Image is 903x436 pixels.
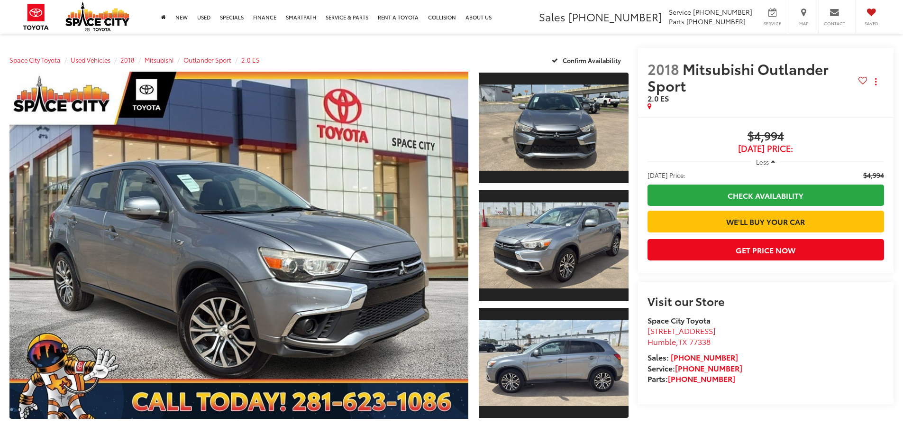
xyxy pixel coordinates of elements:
span: Service [669,7,691,17]
span: [PHONE_NUMBER] [568,9,662,24]
span: dropdown dots [875,78,876,85]
span: Map [793,20,814,27]
span: [DATE] Price: [648,170,685,180]
span: [DATE] Price: [648,144,884,153]
span: Parts [669,17,684,26]
span: 2018 [648,58,679,79]
a: 2018 [120,56,135,64]
img: 2018 Mitsubishi Outlander Sport 2.0 ES [477,320,629,406]
strong: Service: [648,362,742,373]
a: [PHONE_NUMBER] [675,362,742,373]
a: [PHONE_NUMBER] [668,373,735,384]
span: [PHONE_NUMBER] [693,7,752,17]
a: [PHONE_NUMBER] [671,352,738,362]
span: 2.0 ES [648,93,669,103]
span: [PHONE_NUMBER] [686,17,746,26]
a: Check Availability [648,185,884,206]
span: Confirm Availability [563,56,621,65]
a: Expand Photo 0 [9,72,468,419]
span: Sales: [648,352,669,362]
img: 2018 Mitsubishi Outlander Sport 2.0 ES [5,70,473,421]
span: 77338 [689,336,711,347]
span: $4,994 [863,170,884,180]
a: Outlander Sport [183,56,231,64]
a: Expand Photo 3 [479,307,629,419]
button: Less [751,153,780,170]
img: Space City Toyota [65,2,129,31]
a: Space City Toyota [9,56,61,64]
span: Sales [539,9,566,24]
button: Actions [867,74,884,90]
strong: Parts: [648,373,735,384]
span: Saved [861,20,882,27]
span: Humble [648,336,676,347]
a: [STREET_ADDRESS] Humble,TX 77338 [648,325,716,347]
span: TX [678,336,687,347]
a: Mitsubishi [145,56,173,64]
a: Expand Photo 2 [479,189,629,302]
button: Get Price Now [648,239,884,260]
a: Expand Photo 1 [479,72,629,184]
span: Mitsubishi Outlander Sport [648,58,829,95]
span: Service [762,20,783,27]
img: 2018 Mitsubishi Outlander Sport 2.0 ES [477,85,629,171]
span: Less [756,158,769,166]
span: , [648,336,711,347]
span: $4,994 [648,130,884,144]
strong: Space City Toyota [648,315,711,325]
button: Confirm Availability [547,52,629,68]
a: We'll Buy Your Car [648,211,884,232]
a: Used Vehicles [71,56,110,64]
span: Contact [824,20,845,27]
a: 2.0 ES [241,56,260,64]
img: 2018 Mitsubishi Outlander Sport 2.0 ES [477,203,629,288]
h2: Visit our Store [648,295,884,307]
span: [STREET_ADDRESS] [648,325,716,336]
